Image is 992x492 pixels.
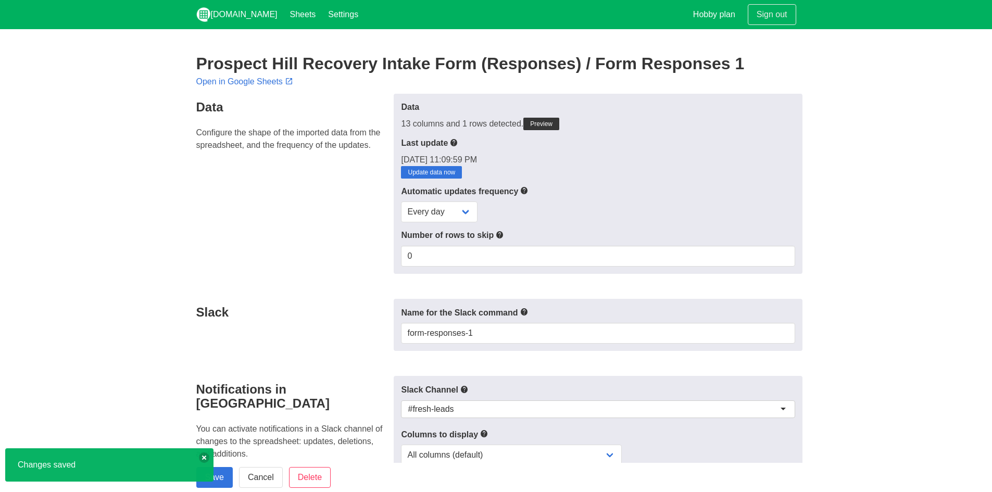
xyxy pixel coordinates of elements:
a: Sign out [748,4,796,25]
label: Number of rows to skip [401,229,795,242]
a: Cancel [239,467,283,488]
input: Save [196,467,233,488]
input: Delete [289,467,331,488]
span: [DATE] 11:09:59 PM [401,155,477,164]
p: Configure the shape of the imported data from the spreadsheet, and the frequency of the updates. [196,127,388,152]
div: 13 columns and 1 rows detected. [401,118,795,130]
h4: Data [196,100,388,114]
div: #fresh-leads [408,404,454,414]
label: Columns to display [401,428,795,441]
a: Preview [523,118,559,130]
a: Update data now [401,166,462,179]
p: You can activate notifications in a Slack channel of changes to the spreadsheet: updates, deletio... [196,423,388,485]
h4: Notifications in [GEOGRAPHIC_DATA] [196,382,388,410]
a: Open in Google Sheets [196,77,295,86]
label: Slack Channel [401,383,795,396]
img: logo_v2_white.png [196,7,211,22]
label: Name for the Slack command [401,306,795,319]
label: Automatic updates frequency [401,185,795,198]
label: Last update [401,136,795,149]
h4: Slack [196,305,388,319]
label: Data [401,101,795,113]
div: Changes saved [5,448,214,482]
h2: Prospect Hill Recovery Intake Form (Responses) / Form Responses 1 [196,54,796,73]
input: Text input [401,323,795,344]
